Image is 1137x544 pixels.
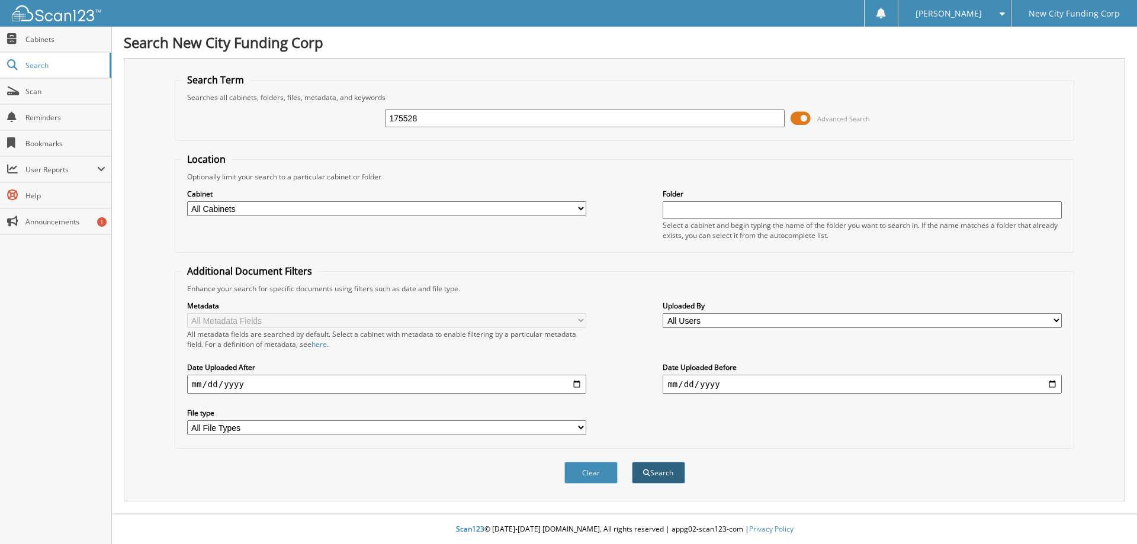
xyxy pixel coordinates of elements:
[187,408,586,418] label: File type
[12,5,101,21] img: scan123-logo-white.svg
[663,362,1062,372] label: Date Uploaded Before
[187,301,586,311] label: Metadata
[187,189,586,199] label: Cabinet
[25,165,97,175] span: User Reports
[97,217,107,227] div: 1
[181,73,250,86] legend: Search Term
[749,524,794,534] a: Privacy Policy
[181,284,1068,294] div: Enhance your search for specific documents using filters such as date and file type.
[187,329,586,349] div: All metadata fields are searched by default. Select a cabinet with metadata to enable filtering b...
[456,524,484,534] span: Scan123
[311,339,327,349] a: here
[181,265,318,278] legend: Additional Document Filters
[663,301,1062,311] label: Uploaded By
[663,189,1062,199] label: Folder
[632,462,685,484] button: Search
[25,34,105,44] span: Cabinets
[25,191,105,201] span: Help
[1029,10,1120,17] span: New City Funding Corp
[663,375,1062,394] input: end
[25,217,105,227] span: Announcements
[25,139,105,149] span: Bookmarks
[663,220,1062,240] div: Select a cabinet and begin typing the name of the folder you want to search in. If the name match...
[564,462,618,484] button: Clear
[187,375,586,394] input: start
[817,114,870,123] span: Advanced Search
[181,172,1068,182] div: Optionally limit your search to a particular cabinet or folder
[181,92,1068,102] div: Searches all cabinets, folders, files, metadata, and keywords
[181,153,232,166] legend: Location
[25,112,105,123] span: Reminders
[187,362,586,372] label: Date Uploaded After
[1078,487,1137,544] iframe: Chat Widget
[25,60,104,70] span: Search
[25,86,105,96] span: Scan
[124,33,1125,52] h1: Search New City Funding Corp
[112,515,1137,544] div: © [DATE]-[DATE] [DOMAIN_NAME]. All rights reserved | appg02-scan123-com |
[916,10,982,17] span: [PERSON_NAME]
